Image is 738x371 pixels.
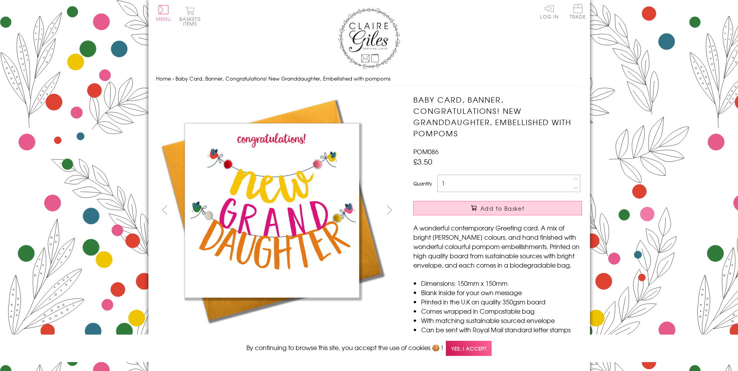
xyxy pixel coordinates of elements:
[413,180,432,187] label: Quantity
[175,75,391,82] span: Baby Card, Banner, Congratulations! New Granddaughter, Embellished with pompoms
[480,204,525,212] span: Add to Basket
[179,6,201,26] button: Basket0 items
[156,94,388,326] img: Baby Card, Banner, Congratulations! New Granddaughter, Embellished with pompoms
[156,5,171,21] button: Menu
[421,278,582,288] li: Dimensions: 150mm x 150mm
[421,306,582,316] li: Comes wrapped in Compostable bag
[421,297,582,306] li: Printed in the U.K on quality 350gsm board
[172,75,174,82] span: ›
[570,4,586,19] span: Trade
[156,15,171,22] span: Menu
[421,288,582,297] li: Blank inside for your own message
[413,223,582,270] p: A wonderful contemporary Greeting card. A mix of bright [PERSON_NAME] colours, and hand finished ...
[156,71,582,87] nav: breadcrumbs
[413,94,582,139] h1: Baby Card, Banner, Congratulations! New Granddaughter, Embellished with pompoms
[421,325,582,334] li: Can be sent with Royal Mail standard letter stamps
[156,201,174,218] button: prev
[421,316,582,325] li: With matching sustainable sourced envelope
[338,8,400,69] img: Claire Giles Greetings Cards
[540,4,559,19] a: Log In
[570,4,586,21] a: Trade
[156,75,171,82] a: Home
[413,201,582,215] button: Add to Basket
[413,147,439,156] span: POM086
[413,156,432,167] span: £3.50
[380,201,398,218] button: next
[446,341,492,356] span: Yes, I accept
[398,94,630,326] img: Baby Card, Banner, Congratulations! New Granddaughter, Embellished with pompoms
[183,15,201,27] span: 0 items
